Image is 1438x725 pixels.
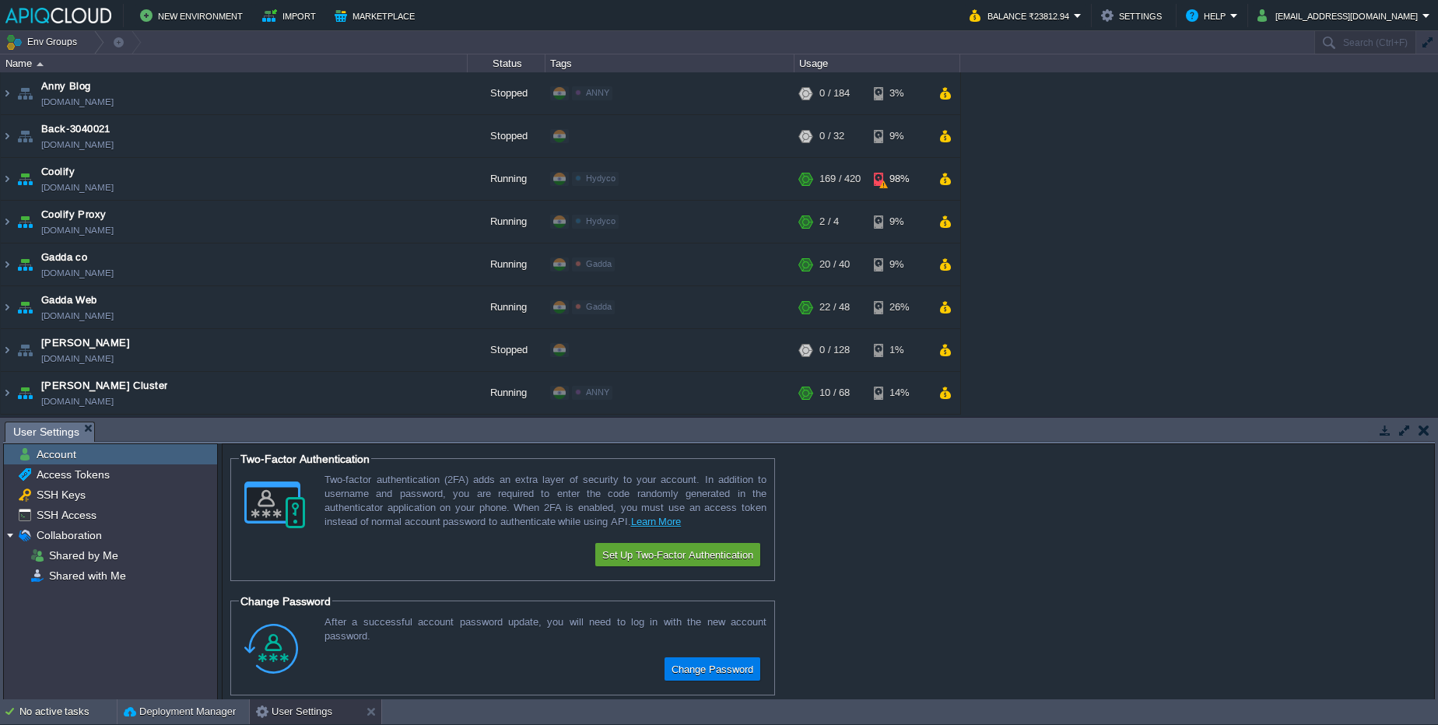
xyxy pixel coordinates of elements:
[41,180,114,195] a: [DOMAIN_NAME]
[874,72,924,114] div: 3%
[41,79,91,94] a: Anny Blog
[819,72,850,114] div: 0 / 184
[468,201,545,243] div: Running
[586,302,612,311] span: Gadda
[41,265,114,281] a: [DOMAIN_NAME]
[468,115,545,157] div: Stopped
[468,158,545,200] div: Running
[874,201,924,243] div: 9%
[13,422,79,442] span: User Settings
[33,468,112,482] a: Access Tokens
[819,115,844,157] div: 0 / 32
[33,447,79,461] a: Account
[14,243,36,285] img: AMDAwAAAACH5BAEAAAAALAAAAAABAAEAAAICRAEAOw==
[41,222,114,238] a: [DOMAIN_NAME]
[41,378,167,394] a: [PERSON_NAME] Cluster
[41,94,114,110] a: [DOMAIN_NAME]
[1,286,13,328] img: AMDAwAAAACH5BAEAAAAALAAAAAABAAEAAAICRAEAOw==
[819,158,861,200] div: 169 / 420
[546,54,794,72] div: Tags
[124,704,236,720] button: Deployment Manager
[586,173,616,183] span: Hydyco
[819,329,850,371] div: 0 / 128
[240,595,331,608] span: Change Password
[631,516,682,527] a: Learn More
[874,286,924,328] div: 26%
[874,243,924,285] div: 9%
[468,72,545,114] div: Stopped
[586,387,609,397] span: ANNY
[468,243,545,285] div: Running
[324,473,766,529] div: Two-factor authentication (2FA) adds an extra layer of security to your account. In addition to u...
[468,54,545,72] div: Status
[41,335,130,351] a: [PERSON_NAME]
[819,286,850,328] div: 22 / 48
[46,548,121,562] a: Shared by Me
[33,528,104,542] a: Collaboration
[41,121,110,137] a: Back-3040021
[667,660,758,678] button: Change Password
[1,201,13,243] img: AMDAwAAAACH5BAEAAAAALAAAAAABAAEAAAICRAEAOw==
[586,259,612,268] span: Gadda
[140,6,247,25] button: New Environment
[819,372,850,414] div: 10 / 68
[874,115,924,157] div: 9%
[14,372,36,414] img: AMDAwAAAACH5BAEAAAAALAAAAAABAAEAAAICRAEAOw==
[41,207,107,222] a: Coolify Proxy
[46,569,128,583] a: Shared with Me
[19,699,117,724] div: No active tasks
[1186,6,1230,25] button: Help
[335,6,419,25] button: Marketplace
[14,286,36,328] img: AMDAwAAAACH5BAEAAAAALAAAAAABAAEAAAICRAEAOw==
[262,6,321,25] button: Import
[795,54,959,72] div: Usage
[41,292,97,308] a: Gadda Web
[1,329,13,371] img: AMDAwAAAACH5BAEAAAAALAAAAAABAAEAAAICRAEAOw==
[819,243,850,285] div: 20 / 40
[819,201,839,243] div: 2 / 4
[33,488,88,502] a: SSH Keys
[33,508,99,522] a: SSH Access
[14,158,36,200] img: AMDAwAAAACH5BAEAAAAALAAAAAABAAEAAAICRAEAOw==
[1,372,13,414] img: AMDAwAAAACH5BAEAAAAALAAAAAABAAEAAAICRAEAOw==
[468,329,545,371] div: Stopped
[1,243,13,285] img: AMDAwAAAACH5BAEAAAAALAAAAAABAAEAAAICRAEAOw==
[5,8,111,23] img: APIQCloud
[2,54,467,72] div: Name
[37,62,44,66] img: AMDAwAAAACH5BAEAAAAALAAAAAABAAEAAAICRAEAOw==
[5,31,82,53] button: Env Groups
[1,158,13,200] img: AMDAwAAAACH5BAEAAAAALAAAAAABAAEAAAICRAEAOw==
[874,158,924,200] div: 98%
[240,453,370,465] span: Two-Factor Authentication
[874,372,924,414] div: 14%
[468,286,545,328] div: Running
[586,88,609,97] span: ANNY
[1257,6,1422,25] button: [EMAIL_ADDRESS][DOMAIN_NAME]
[14,72,36,114] img: AMDAwAAAACH5BAEAAAAALAAAAAABAAEAAAICRAEAOw==
[14,329,36,371] img: AMDAwAAAACH5BAEAAAAALAAAAAABAAEAAAICRAEAOw==
[41,394,114,409] a: [DOMAIN_NAME]
[324,615,766,643] div: After a successful account password update, you will need to log in with the new account password.
[874,329,924,371] div: 1%
[41,164,75,180] a: Coolify
[586,216,616,226] span: Hydyco
[41,308,114,324] a: [DOMAIN_NAME]
[41,351,114,366] a: [DOMAIN_NAME]
[41,137,114,152] a: [DOMAIN_NAME]
[14,115,36,157] img: AMDAwAAAACH5BAEAAAAALAAAAAABAAEAAAICRAEAOw==
[970,6,1074,25] button: Balance ₹23812.94
[41,250,87,265] a: Gadda co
